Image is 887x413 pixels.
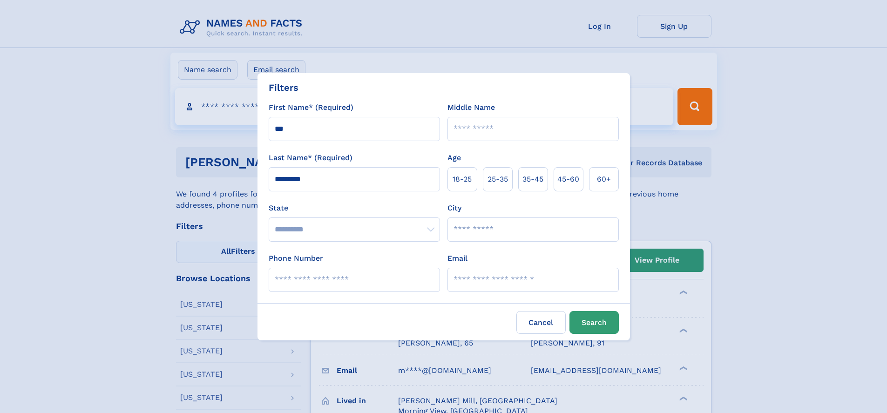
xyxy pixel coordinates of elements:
span: 25‑35 [488,174,508,185]
label: Middle Name [447,102,495,113]
div: Filters [269,81,298,95]
span: 35‑45 [522,174,543,185]
label: First Name* (Required) [269,102,353,113]
label: Cancel [516,311,566,334]
label: State [269,203,440,214]
label: Age [447,152,461,163]
label: Phone Number [269,253,323,264]
span: 60+ [597,174,611,185]
label: Email [447,253,467,264]
button: Search [569,311,619,334]
label: City [447,203,461,214]
span: 18‑25 [453,174,472,185]
span: 45‑60 [557,174,579,185]
label: Last Name* (Required) [269,152,352,163]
